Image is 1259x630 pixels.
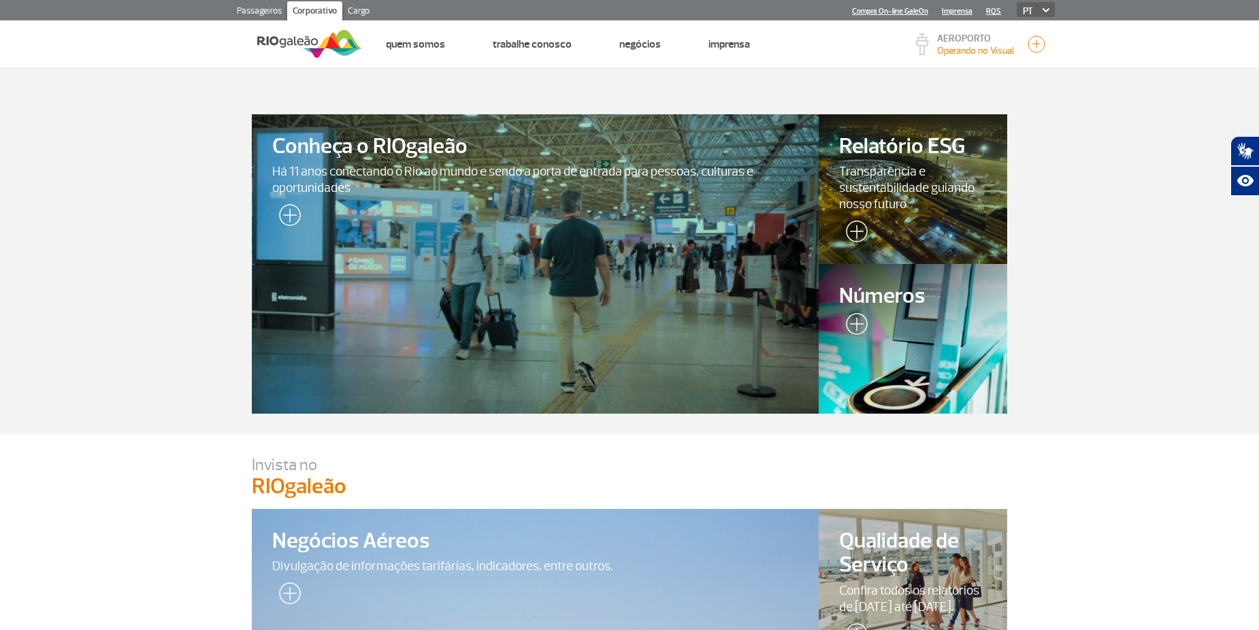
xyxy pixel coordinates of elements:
a: Cargo [342,1,375,23]
img: leia-mais [839,313,868,340]
span: Conheça o RIOgaleão [272,135,798,159]
button: Abrir tradutor de língua de sinais. [1230,136,1259,166]
img: leia-mais [272,582,301,610]
a: Imprensa [942,7,972,16]
span: Há 11 anos conectando o Rio ao mundo e sendo a porta de entrada para pessoas, culturas e oportuni... [272,163,798,196]
p: RIOgaleão [252,475,1007,498]
img: leia-mais [272,204,301,231]
span: Relatório ESG [839,135,987,159]
a: Trabalhe Conosco [493,37,572,51]
p: Invista no [252,454,1007,475]
span: Negócios Aéreos [272,529,798,553]
a: Quem Somos [386,37,445,51]
a: Corporativo [287,1,342,23]
span: Transparência e sustentabilidade guiando nosso futuro [839,163,987,212]
a: Relatório ESGTransparência e sustentabilidade guiando nosso futuro [819,114,1008,264]
button: Abrir recursos assistivos. [1230,166,1259,196]
a: Negócios [619,37,661,51]
a: RQS [986,7,1001,16]
a: Compra On-line GaleOn [852,7,928,16]
span: Divulgação de informações tarifárias, indicadores, entre outros. [272,558,798,574]
a: Passageiros [231,1,287,23]
p: Visibilidade de 10000m [937,44,1014,58]
span: Números [839,284,987,308]
a: Conheça o RIOgaleãoHá 11 anos conectando o Rio ao mundo e sendo a porta de entrada para pessoas, ... [252,114,819,414]
img: leia-mais [839,220,868,248]
p: AEROPORTO [937,34,1014,44]
a: Imprensa [708,37,750,51]
span: Qualidade de Serviço [839,529,987,577]
span: Confira todos os relatórios de [DATE] até [DATE]. [839,582,987,615]
a: Números [819,264,1008,414]
div: Plugin de acessibilidade da Hand Talk. [1230,136,1259,196]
